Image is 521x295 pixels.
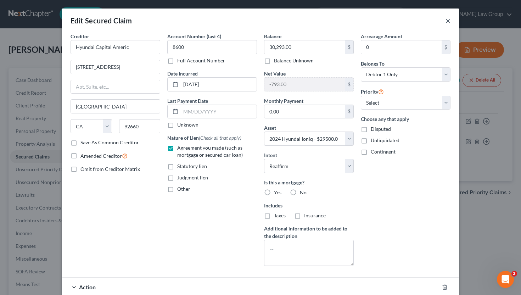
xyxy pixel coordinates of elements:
[371,149,396,155] span: Contingent
[264,40,345,54] input: 0.00
[177,145,243,158] span: Agreement you made (such as mortgage or secured car loan)
[167,134,241,141] label: Nature of Lien
[71,100,160,113] input: Enter city...
[167,40,257,54] input: XXXX
[371,137,399,143] span: Unliquidated
[345,78,353,91] div: $
[361,33,402,40] label: Arrearage Amount
[361,61,385,67] span: Belongs To
[264,105,345,118] input: 0.00
[264,202,354,209] label: Includes
[264,225,354,240] label: Additional information to be added to the description
[167,33,221,40] label: Account Number (last 4)
[264,97,303,105] label: Monthly Payment
[71,80,160,94] input: Apt, Suite, etc...
[361,87,384,96] label: Priority
[80,153,122,159] span: Amended Creditor
[497,271,514,288] iframe: Intercom live chat
[181,105,257,118] input: MM/DD/YYYY
[361,40,442,54] input: 0.00
[274,212,286,218] span: Taxes
[71,40,160,54] input: Search creditor by name...
[79,284,96,290] span: Action
[442,40,450,54] div: $
[167,70,198,77] label: Date Incurred
[446,16,450,25] button: ×
[345,105,353,118] div: $
[264,179,354,186] label: Is this a mortgage?
[177,121,198,128] label: Unknown
[345,40,353,54] div: $
[71,33,89,39] span: Creditor
[274,189,281,195] span: Yes
[71,16,132,26] div: Edit Secured Claim
[177,186,190,192] span: Other
[371,126,391,132] span: Disputed
[300,189,307,195] span: No
[177,163,207,169] span: Statutory lien
[199,135,241,141] span: (Check all that apply)
[181,78,257,91] input: MM/DD/YYYY
[304,212,326,218] span: Insurance
[80,139,139,146] label: Save As Common Creditor
[264,78,345,91] input: 0.00
[71,60,160,74] input: Enter address...
[264,151,277,159] label: Intent
[177,174,208,180] span: Judgment lien
[274,57,314,64] label: Balance Unknown
[119,119,161,133] input: Enter zip...
[361,115,450,123] label: Choose any that apply
[80,166,140,172] span: Omit from Creditor Matrix
[264,70,286,77] label: Net Value
[264,125,276,131] span: Asset
[264,33,281,40] label: Balance
[177,57,225,64] label: Full Account Number
[511,271,517,277] span: 2
[167,97,208,105] label: Last Payment Date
